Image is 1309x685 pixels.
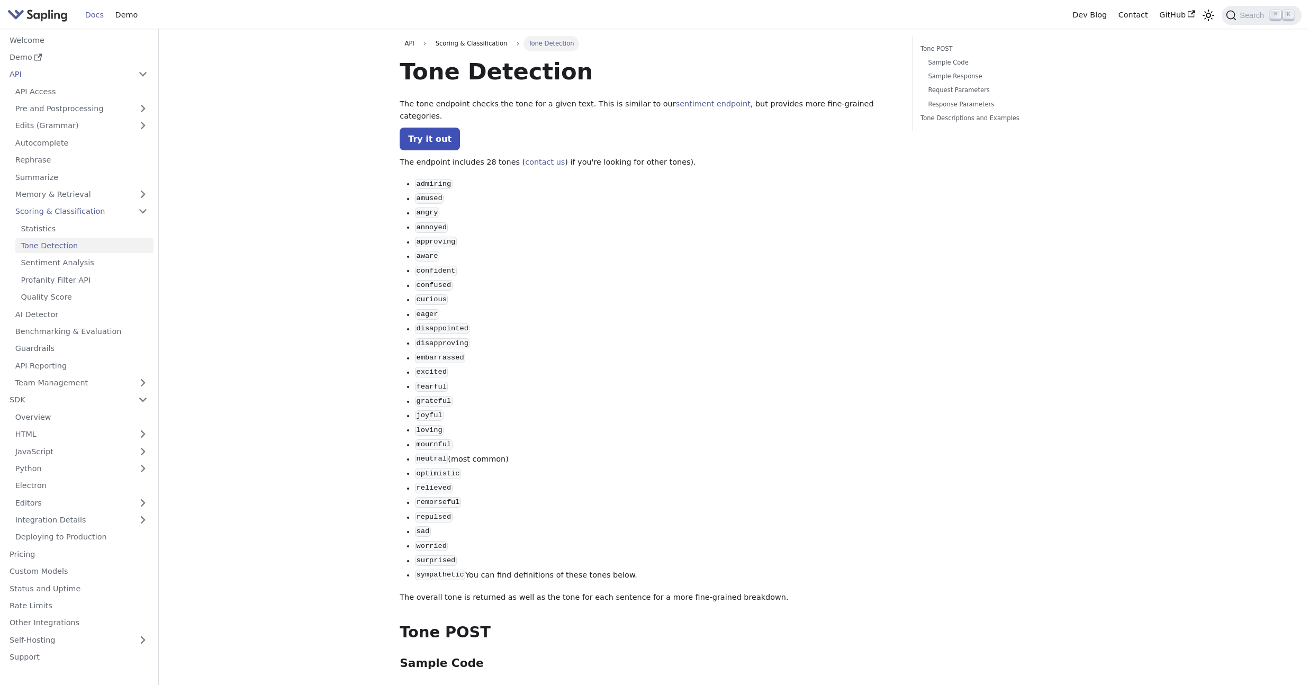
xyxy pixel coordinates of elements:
a: Pricing [4,546,154,562]
code: grateful [415,396,452,407]
code: mournful [415,439,452,450]
a: sentiment endpoint [676,100,751,108]
a: Demo [4,50,154,65]
a: Custom Models [4,564,154,579]
nav: Breadcrumbs [400,36,897,51]
a: JavaScript [10,444,154,459]
a: API Access [10,84,154,99]
button: Search (Command+K) [1222,6,1301,25]
li: (most common) [415,453,897,466]
a: API [400,36,419,51]
button: Collapse sidebar category 'API' [132,67,154,82]
span: Tone Detection [523,36,579,51]
code: surprised [415,555,457,566]
a: Contact [1113,7,1154,23]
code: annoyed [415,222,448,233]
code: repulsed [415,512,452,522]
a: contact us [525,158,565,166]
code: excited [415,367,448,377]
a: Rate Limits [4,598,154,614]
a: Sample Code [928,58,1060,68]
a: Tone Detection [15,238,154,254]
code: remorseful [415,497,461,508]
a: Docs [79,7,110,23]
code: approving [415,237,457,247]
a: Edits (Grammar) [10,118,154,133]
a: Python [10,461,154,476]
a: Memory & Retrieval [10,187,154,202]
code: sympathetic [415,570,465,580]
a: Welcome [4,32,154,48]
code: amused [415,193,444,204]
code: worried [415,541,448,552]
img: Sapling.ai [7,7,68,23]
h3: Sample Code [400,656,897,671]
code: joyful [415,410,444,421]
a: SDK [4,392,132,408]
h1: Tone Detection [400,57,897,86]
code: sad [415,526,430,537]
a: Status and Uptime [4,581,154,596]
code: admiring [415,179,452,190]
a: Summarize [10,169,154,185]
a: Guardrails [10,341,154,356]
code: aware [415,251,439,262]
code: angry [415,208,439,218]
a: Sentiment Analysis [15,255,154,271]
a: Sapling.ai [7,7,71,23]
a: AI Detector [10,307,154,322]
code: confident [415,266,457,276]
span: Search [1236,11,1270,20]
a: HTML [10,427,154,442]
code: optimistic [415,468,461,479]
code: neutral [415,454,448,464]
span: Scoring & Classification [430,36,512,51]
span: API [405,40,414,47]
a: Electron [10,478,154,493]
a: Sample Response [928,71,1060,82]
code: eager [415,309,439,320]
code: loving [415,425,444,436]
a: Response Parameters [928,100,1060,110]
a: Demo [110,7,143,23]
a: Profanity Filter API [15,272,154,287]
p: The endpoint includes 28 tones ( ) if you're looking for other tones). [400,156,897,169]
a: Scoring & Classification [10,204,154,219]
a: Self-Hosting [4,632,154,647]
a: Autocomplete [10,135,154,150]
a: Integration Details [10,512,154,528]
button: Switch between dark and light mode (currently light mode) [1201,7,1216,23]
p: The tone endpoint checks the tone for a given text. This is similar to our , but provides more fi... [400,98,897,123]
a: Rephrase [10,152,154,168]
kbd: K [1283,10,1294,20]
a: Deploying to Production [10,529,154,545]
a: Overview [10,409,154,425]
a: Other Integrations [4,615,154,630]
code: confused [415,280,452,291]
a: Team Management [10,375,154,391]
code: curious [415,294,448,305]
p: The overall tone is returned as well as the tone for each sentence for a more fine-grained breakd... [400,591,897,604]
kbd: ⌘ [1270,10,1281,20]
a: Dev Blog [1067,7,1112,23]
a: Benchmarking & Evaluation [10,324,154,339]
button: Expand sidebar category 'Editors' [132,495,154,510]
a: Editors [10,495,132,510]
li: You can find definitions of these tones below. [415,569,897,582]
a: Statistics [15,221,154,236]
a: API [4,67,132,82]
button: Collapse sidebar category 'SDK' [132,392,154,408]
code: fearful [415,382,448,392]
h2: Tone POST [400,623,897,642]
code: disapproving [415,338,470,349]
a: GitHub [1153,7,1200,23]
a: Try it out [400,128,460,150]
a: Pre and Postprocessing [10,101,154,116]
a: API Reporting [10,358,154,373]
a: Tone POST [920,44,1064,54]
code: relieved [415,483,452,493]
a: Support [4,650,154,665]
code: disappointed [415,323,470,334]
a: Tone Descriptions and Examples [920,113,1064,123]
a: Request Parameters [928,85,1060,95]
